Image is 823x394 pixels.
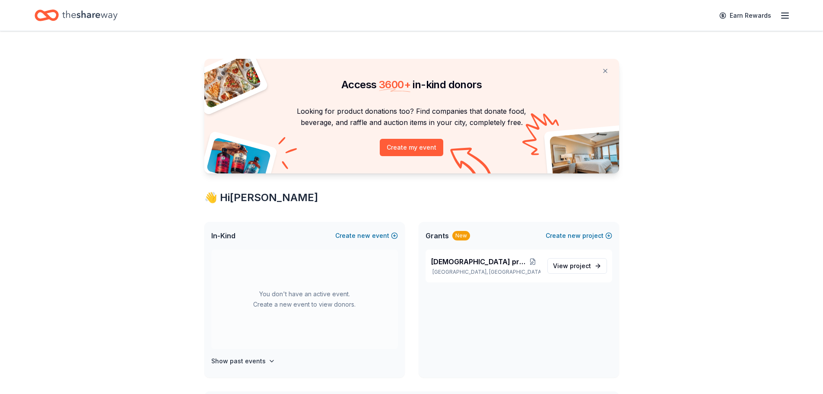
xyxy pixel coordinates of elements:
[380,139,443,156] button: Create my event
[204,191,619,205] div: 👋 Hi [PERSON_NAME]
[553,261,591,271] span: View
[431,256,525,267] span: [DEMOGRAPHIC_DATA] projects
[570,262,591,269] span: project
[426,231,449,241] span: Grants
[568,231,581,241] span: new
[450,147,493,180] img: Curvy arrow
[194,54,262,109] img: Pizza
[547,258,607,274] a: View project
[211,231,235,241] span: In-Kind
[211,250,398,349] div: You don't have an active event. Create a new event to view donors.
[335,231,398,241] button: Createnewevent
[341,78,482,91] span: Access in-kind donors
[714,8,776,23] a: Earn Rewards
[211,356,275,366] button: Show past events
[431,269,540,275] p: [GEOGRAPHIC_DATA], [GEOGRAPHIC_DATA]
[357,231,370,241] span: new
[211,356,266,366] h4: Show past events
[546,231,612,241] button: Createnewproject
[215,106,609,128] p: Looking for product donations too? Find companies that donate food, beverage, and raffle and auct...
[35,5,118,26] a: Home
[379,78,410,91] span: 3600 +
[452,231,470,240] div: New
